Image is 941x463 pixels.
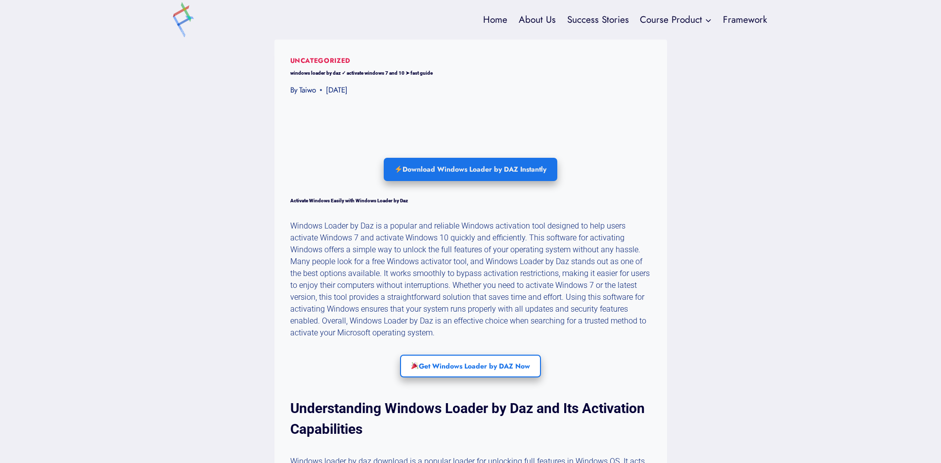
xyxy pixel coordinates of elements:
a: Home [478,6,513,33]
time: [DATE] [326,84,348,96]
a: About Us [513,6,561,33]
img: ⚡ [395,166,402,173]
button: Child menu of Course Product [634,6,717,33]
nav: Primary Navigation [478,6,773,33]
a: Success Stories [561,6,634,33]
a: Taiwo [299,85,316,95]
a: Framework [717,6,773,33]
h1: windows loader by daz ✓ activate windows 7 and 10 ➤ fast guide [290,69,651,77]
a: Uncategorized [290,56,351,65]
a: Get Windows Loader by DAZ Now [400,355,541,377]
img: 🎉 [411,362,418,369]
a: Download Windows Loader by DAZ Instantly [384,158,557,181]
span: By [290,84,298,96]
h2: Understanding Windows Loader by Daz and Its Activation Capabilities [290,398,651,440]
p: Windows Loader by Daz is a popular and reliable Windows activation tool designed to help users ac... [290,220,651,339]
h1: Activate Windows Easily with Windows Loader by Daz [290,197,651,204]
